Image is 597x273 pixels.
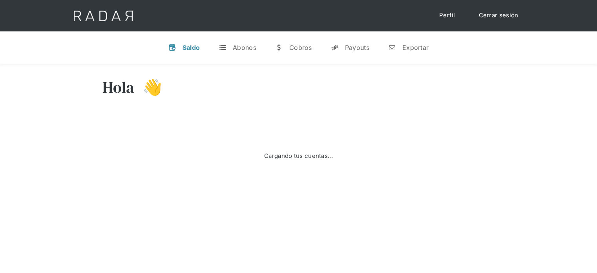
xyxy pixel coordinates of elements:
a: Cerrar sesión [471,8,526,23]
div: Cargando tus cuentas... [264,152,333,161]
div: w [275,44,283,51]
div: Exportar [402,44,429,51]
div: t [219,44,226,51]
div: Saldo [183,44,200,51]
a: Perfil [431,8,463,23]
div: n [388,44,396,51]
div: Payouts [345,44,369,51]
div: v [168,44,176,51]
div: y [331,44,339,51]
div: Abonos [233,44,256,51]
h3: 👋 [135,77,162,97]
h3: Hola [102,77,135,97]
div: Cobros [289,44,312,51]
